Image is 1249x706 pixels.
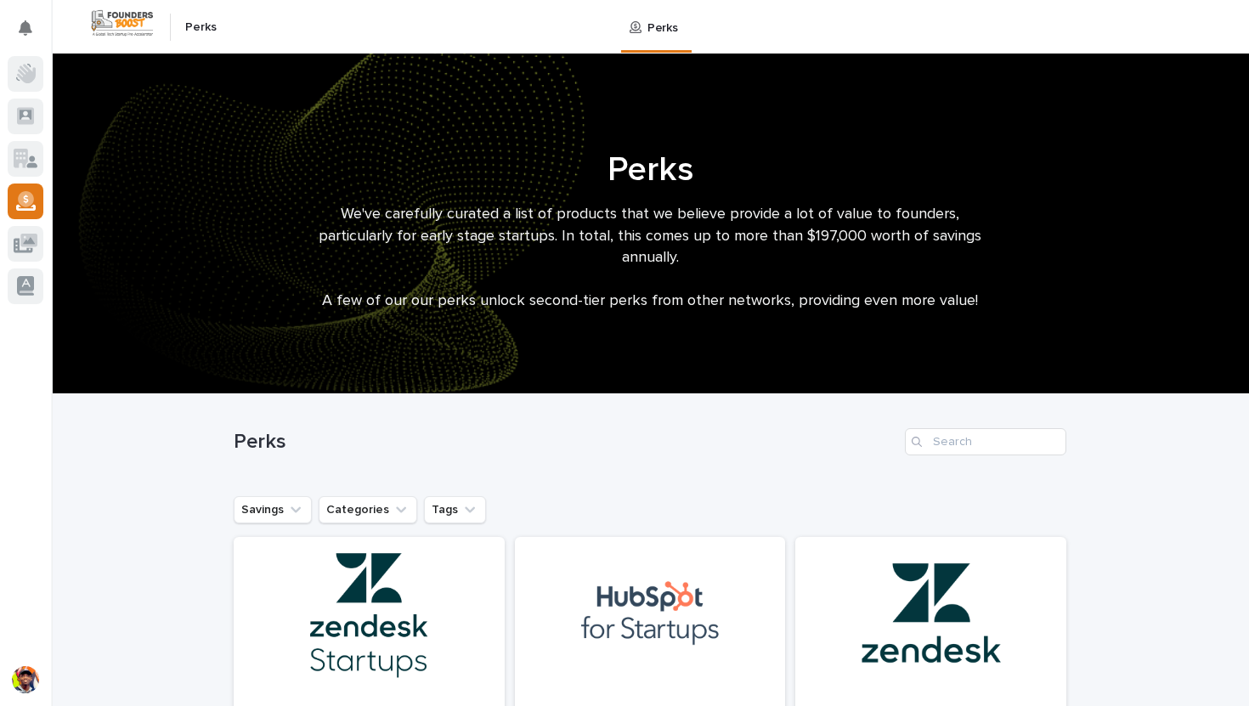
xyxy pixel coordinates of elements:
button: Savings [234,496,312,523]
img: Workspace Logo [89,8,155,39]
h1: Perks [234,150,1066,190]
button: Notifications [8,10,43,46]
button: Tags [424,496,486,523]
h2: Perks [185,20,217,35]
button: users-avatar [8,662,43,698]
div: Notifications [21,20,43,48]
button: Categories [319,496,417,523]
p: We've carefully curated a list of products that we believe provide a lot of value to founders, pa... [310,204,990,269]
input: Search [905,428,1066,455]
p: A few of our our perks unlock second-tier perks from other networks, providing even more value! [310,291,990,313]
h1: Perks [234,430,898,455]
